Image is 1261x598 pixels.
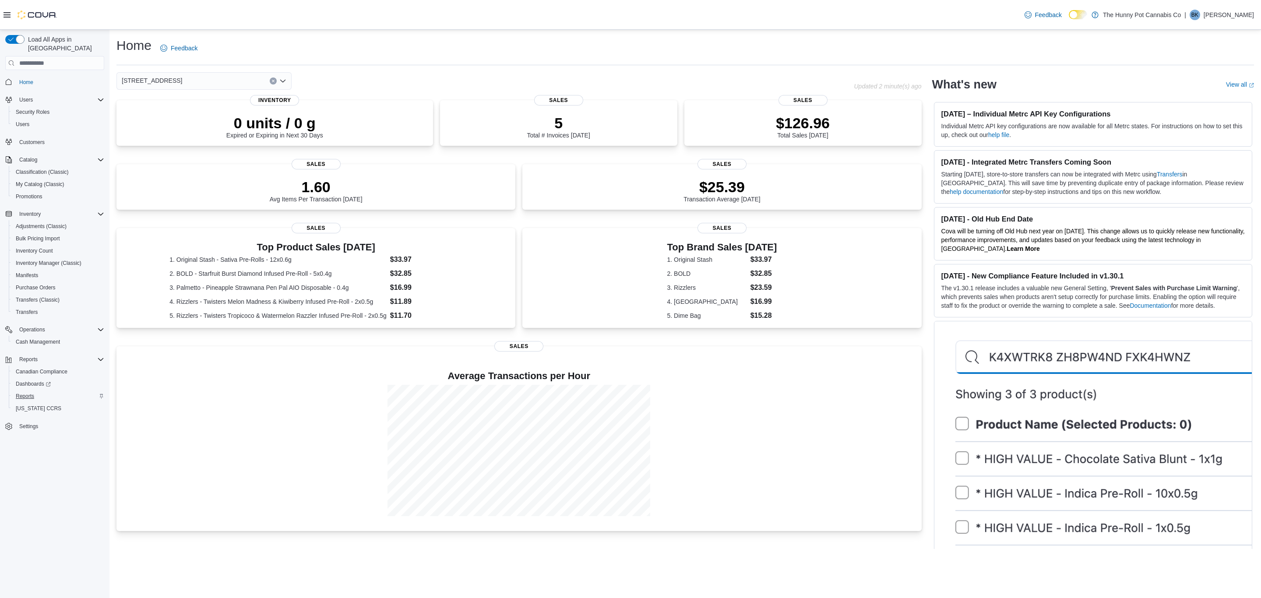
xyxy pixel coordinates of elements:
[16,324,104,335] span: Operations
[1103,10,1181,20] p: The Hunny Pot Cannabis Co
[2,420,108,433] button: Settings
[12,403,104,414] span: Washington CCRS
[12,366,71,377] a: Canadian Compliance
[12,191,46,202] a: Promotions
[16,324,49,335] button: Operations
[941,284,1245,310] p: The v1.30.1 release includes a valuable new General Setting, ' ', which prevents sales when produ...
[1204,10,1254,20] p: [PERSON_NAME]
[750,268,777,279] dd: $32.85
[16,380,51,387] span: Dashboards
[169,242,462,253] h3: Top Product Sales [DATE]
[9,220,108,232] button: Adjustments (Classic)
[941,158,1245,166] h3: [DATE] - Integrated Metrc Transfers Coming Soon
[667,283,747,292] dt: 3. Rizzlers
[667,269,747,278] dt: 2. BOLD
[667,255,747,264] dt: 1. Original Stash
[16,393,34,400] span: Reports
[123,371,915,381] h4: Average Transactions per Hour
[9,118,108,130] button: Users
[2,208,108,220] button: Inventory
[12,221,104,232] span: Adjustments (Classic)
[12,258,104,268] span: Inventory Manager (Classic)
[18,11,57,19] img: Cova
[750,282,777,293] dd: $23.59
[667,311,747,320] dt: 5. Dime Bag
[12,258,85,268] a: Inventory Manager (Classic)
[226,114,323,139] div: Expired or Expiring in Next 30 Days
[12,379,54,389] a: Dashboards
[12,246,56,256] a: Inventory Count
[941,170,1245,196] p: Starting [DATE], store-to-store transfers can now be integrated with Metrc using in [GEOGRAPHIC_D...
[16,338,60,345] span: Cash Management
[16,296,60,303] span: Transfers (Classic)
[2,94,108,106] button: Users
[534,95,583,106] span: Sales
[667,242,777,253] h3: Top Brand Sales [DATE]
[169,311,387,320] dt: 5. Rizzlers - Twisters Tropicoco & Watermelon Razzler Infused Pre-Roll - 2x0.5g
[12,167,104,177] span: Classification (Classic)
[697,159,747,169] span: Sales
[1190,10,1200,20] div: Brent Kelly
[16,109,49,116] span: Security Roles
[16,405,61,412] span: [US_STATE] CCRS
[950,188,1003,195] a: help documentation
[16,309,38,316] span: Transfers
[16,76,104,87] span: Home
[16,95,36,105] button: Users
[390,296,462,307] dd: $11.89
[9,402,108,415] button: [US_STATE] CCRS
[1035,11,1062,19] span: Feedback
[2,324,108,336] button: Operations
[776,114,830,132] p: $126.96
[16,354,41,365] button: Reports
[697,223,747,233] span: Sales
[16,260,81,267] span: Inventory Manager (Classic)
[16,421,104,432] span: Settings
[527,114,590,139] div: Total # Invoices [DATE]
[941,109,1245,118] h3: [DATE] – Individual Metrc API Key Configurations
[16,235,60,242] span: Bulk Pricing Import
[16,223,67,230] span: Adjustments (Classic)
[16,137,48,148] a: Customers
[2,136,108,148] button: Customers
[1191,10,1198,20] span: BK
[2,353,108,366] button: Reports
[226,114,323,132] p: 0 units / 0 g
[19,326,45,333] span: Operations
[171,44,197,53] span: Feedback
[9,106,108,118] button: Security Roles
[19,96,33,103] span: Users
[9,336,108,348] button: Cash Management
[1226,81,1254,88] a: View allExternal link
[9,281,108,294] button: Purchase Orders
[941,228,1245,252] span: Cova will be turning off Old Hub next year on [DATE]. This change allows us to quickly release ne...
[9,257,108,269] button: Inventory Manager (Classic)
[12,107,53,117] a: Security Roles
[1007,245,1039,252] strong: Learn More
[12,391,38,401] a: Reports
[750,296,777,307] dd: $16.99
[750,310,777,321] dd: $15.28
[12,295,104,305] span: Transfers (Classic)
[750,254,777,265] dd: $33.97
[9,390,108,402] button: Reports
[390,254,462,265] dd: $33.97
[932,77,997,91] h2: What's new
[12,379,104,389] span: Dashboards
[12,246,104,256] span: Inventory Count
[12,295,63,305] a: Transfers (Classic)
[1184,10,1186,20] p: |
[19,156,37,163] span: Catalog
[169,283,387,292] dt: 3. Palmetto - Pineapple Strawnana Pen Pal AIO Disposable - 0.4g
[390,282,462,293] dd: $16.99
[16,354,104,365] span: Reports
[169,255,387,264] dt: 1. Original Stash - Sativa Pre-Rolls - 12x0.6g
[16,209,104,219] span: Inventory
[12,119,104,130] span: Users
[16,421,42,432] a: Settings
[1069,10,1087,19] input: Dark Mode
[9,166,108,178] button: Classification (Classic)
[1130,302,1171,309] a: Documentation
[12,270,42,281] a: Manifests
[494,341,543,352] span: Sales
